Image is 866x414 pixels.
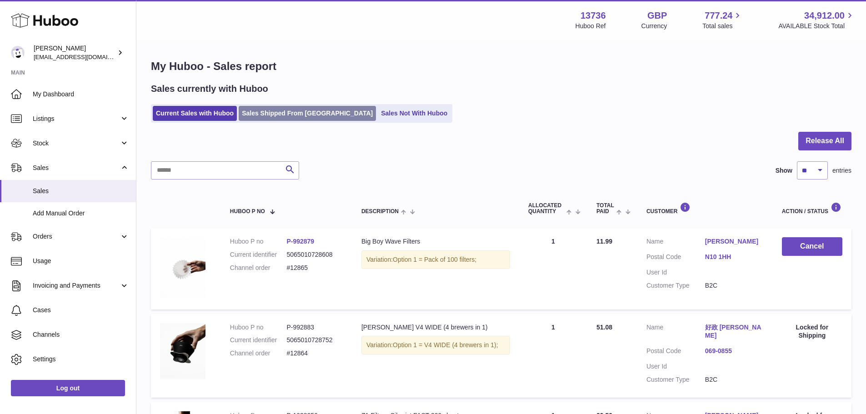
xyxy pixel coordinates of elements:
h1: My Huboo - Sales report [151,59,851,74]
dt: Channel order [230,349,287,358]
td: 1 [519,314,587,398]
span: Invoicing and Payments [33,281,120,290]
dt: Current identifier [230,336,287,344]
button: Cancel [782,237,842,256]
div: Variation: [361,336,510,354]
a: 069-0855 [705,347,764,355]
span: Description [361,209,399,214]
span: Add Manual Order [33,209,129,218]
div: Huboo Ref [576,22,606,30]
a: P-992879 [286,238,314,245]
div: Locked for Shipping [782,323,842,340]
div: Variation: [361,250,510,269]
button: Release All [798,132,851,150]
span: AVAILABLE Stock Total [778,22,855,30]
a: Current Sales with Huboo [153,106,237,121]
div: Customer [646,202,764,214]
span: Sales [33,187,129,195]
span: Option 1 = Pack of 100 filters; [393,256,476,263]
div: Big Boy Wave Filters [361,237,510,246]
dd: 5065010728752 [286,336,343,344]
dt: Huboo P no [230,237,287,246]
label: Show [776,166,792,175]
dd: #12864 [286,349,343,358]
span: Orders [33,232,120,241]
dt: User Id [646,268,705,277]
span: Usage [33,257,129,265]
h2: Sales currently with Huboo [151,83,268,95]
dt: User Id [646,362,705,371]
dt: Channel order [230,264,287,272]
span: entries [832,166,851,175]
span: [EMAIL_ADDRESS][DOMAIN_NAME] [34,53,134,60]
a: Log out [11,380,125,396]
dt: Customer Type [646,281,705,290]
span: Listings [33,115,120,123]
dt: Customer Type [646,375,705,384]
div: [PERSON_NAME] [34,44,115,61]
a: Sales Shipped From [GEOGRAPHIC_DATA] [239,106,376,121]
td: 1 [519,228,587,309]
span: 34,912.00 [804,10,845,22]
img: internalAdmin-13736@internal.huboo.com [11,46,25,60]
dd: #12865 [286,264,343,272]
strong: GBP [647,10,667,22]
span: Channels [33,330,129,339]
a: 34,912.00 AVAILABLE Stock Total [778,10,855,30]
div: [PERSON_NAME] V4 WIDE (4 brewers in 1) [361,323,510,332]
dt: Postal Code [646,347,705,358]
dd: 5065010728608 [286,250,343,259]
span: Total paid [596,203,614,214]
span: My Dashboard [33,90,129,99]
strong: 13736 [581,10,606,22]
dt: Name [646,323,705,343]
dt: Postal Code [646,253,705,264]
span: Stock [33,139,120,148]
span: Huboo P no [230,209,265,214]
span: Sales [33,164,120,172]
img: Big-Boy-Filters-Cover.png [160,237,205,298]
dd: B2C [705,375,764,384]
span: 11.99 [596,238,612,245]
dd: P-992883 [286,323,343,332]
span: 777.24 [705,10,732,22]
dd: B2C [705,281,764,290]
div: Currency [641,22,667,30]
span: 51.08 [596,324,612,331]
dt: Current identifier [230,250,287,259]
dt: Huboo P no [230,323,287,332]
span: Option 1 = V4 WIDE (4 brewers in 1); [393,341,498,349]
a: [PERSON_NAME] [705,237,764,246]
a: 777.24 Total sales [702,10,743,30]
span: ALLOCATED Quantity [528,203,564,214]
div: Action / Status [782,202,842,214]
span: Settings [33,355,129,364]
a: 好政 [PERSON_NAME] [705,323,764,340]
dt: Name [646,237,705,248]
img: 137361722682052.png [160,323,205,380]
a: N10 1HH [705,253,764,261]
a: Sales Not With Huboo [378,106,451,121]
span: Total sales [702,22,743,30]
span: Cases [33,306,129,314]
